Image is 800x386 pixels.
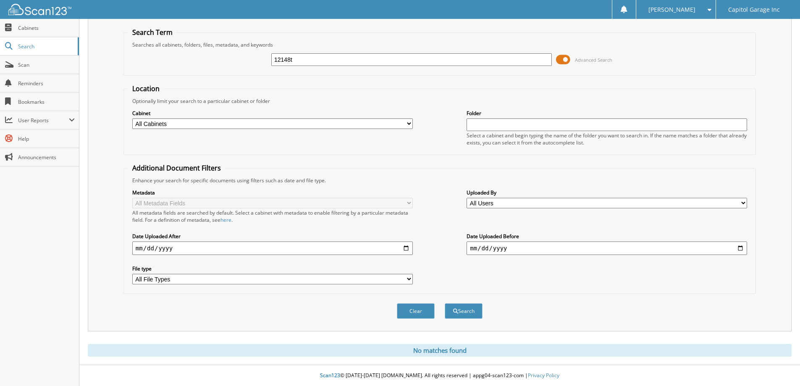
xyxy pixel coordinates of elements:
img: scan123-logo-white.svg [8,4,71,15]
div: Searches all cabinets, folders, files, metadata, and keywords [128,41,751,48]
input: start [132,242,413,255]
span: Capitol Garage Inc [728,7,780,12]
span: Scan123 [320,372,340,379]
div: © [DATE]-[DATE] [DOMAIN_NAME]. All rights reserved | appg04-scan123-com | [79,365,800,386]
label: Folder [467,110,747,117]
iframe: Chat Widget [758,346,800,386]
button: Search [445,303,483,319]
label: Uploaded By [467,189,747,196]
span: Search [18,43,73,50]
legend: Search Term [128,28,177,37]
button: Clear [397,303,435,319]
span: [PERSON_NAME] [648,7,695,12]
a: Privacy Policy [528,372,559,379]
a: here [220,216,231,223]
label: Metadata [132,189,413,196]
span: Advanced Search [575,57,612,63]
span: User Reports [18,117,69,124]
input: end [467,242,747,255]
label: File type [132,265,413,272]
legend: Location [128,84,164,93]
div: Select a cabinet and begin typing the name of the folder you want to search in. If the name match... [467,132,747,146]
div: Optionally limit your search to a particular cabinet or folder [128,97,751,105]
legend: Additional Document Filters [128,163,225,173]
span: Scan [18,61,75,68]
span: Help [18,135,75,142]
span: Reminders [18,80,75,87]
div: No matches found [88,344,792,357]
label: Date Uploaded After [132,233,413,240]
div: All metadata fields are searched by default. Select a cabinet with metadata to enable filtering b... [132,209,413,223]
span: Cabinets [18,24,75,32]
span: Bookmarks [18,98,75,105]
label: Date Uploaded Before [467,233,747,240]
div: Enhance your search for specific documents using filters such as date and file type. [128,177,751,184]
span: Announcements [18,154,75,161]
label: Cabinet [132,110,413,117]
